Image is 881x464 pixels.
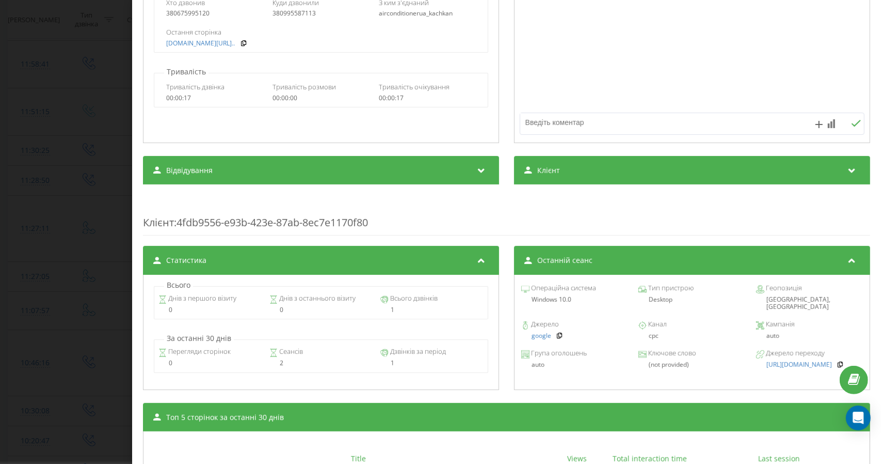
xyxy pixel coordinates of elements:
[166,255,206,266] span: Статистика
[278,347,303,357] span: Сеансів
[521,361,628,368] div: auto
[638,332,745,339] div: cpc
[521,296,628,303] div: Windows 10.0
[143,215,174,229] span: Клієнт
[379,82,450,91] span: Тривалість очікування
[381,306,484,314] div: 1
[381,360,484,367] div: 1
[764,319,795,330] span: Кампанія
[638,296,745,303] div: Desktop
[537,165,560,176] span: Клієнт
[756,332,863,339] div: auto
[166,95,263,102] div: 00:00:17
[530,319,559,330] span: Джерело
[756,296,863,311] div: [GEOGRAPHIC_DATA], [GEOGRAPHIC_DATA]
[379,10,476,17] div: airconditionerua_kachkan
[164,333,234,344] p: За останні 30 днів
[164,280,193,290] p: Всього
[764,348,825,359] span: Джерело переходу
[167,293,236,304] span: Днів з першого візиту
[273,95,370,102] div: 00:00:00
[278,293,356,304] span: Днів з останнього візиту
[389,347,446,357] span: Дзвінків за період
[273,10,370,17] div: 380995587113
[158,360,262,367] div: 0
[143,195,870,236] div: : 4fdb9556-e93b-423e-87ab-8ec7e1170f80
[537,255,592,266] span: Останній сеанс
[379,95,476,102] div: 00:00:17
[273,82,336,91] span: Тривалість розмови
[166,412,284,423] span: Топ 5 сторінок за останні 30 днів
[647,348,696,359] span: Ключове слово
[846,406,871,430] div: Open Intercom Messenger
[530,348,587,359] span: Група оголошень
[647,319,667,330] span: Канал
[166,40,235,47] a: [DOMAIN_NAME][URL]..
[167,347,231,357] span: Перегляди сторінок
[166,27,221,37] span: Остання сторінка
[647,283,694,293] span: Тип пристрою
[166,165,213,176] span: Відвідування
[166,10,263,17] div: 380675995120
[158,306,262,314] div: 0
[766,361,832,368] a: [URL][DOMAIN_NAME]
[530,283,596,293] span: Операційна система
[269,306,373,314] div: 0
[638,361,745,368] div: (not provided)
[389,293,438,304] span: Всього дзвінків
[164,67,209,77] p: Тривалість
[269,360,373,367] div: 2
[764,283,802,293] span: Геопозиція
[166,82,225,91] span: Тривалість дзвінка
[532,332,551,339] a: google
